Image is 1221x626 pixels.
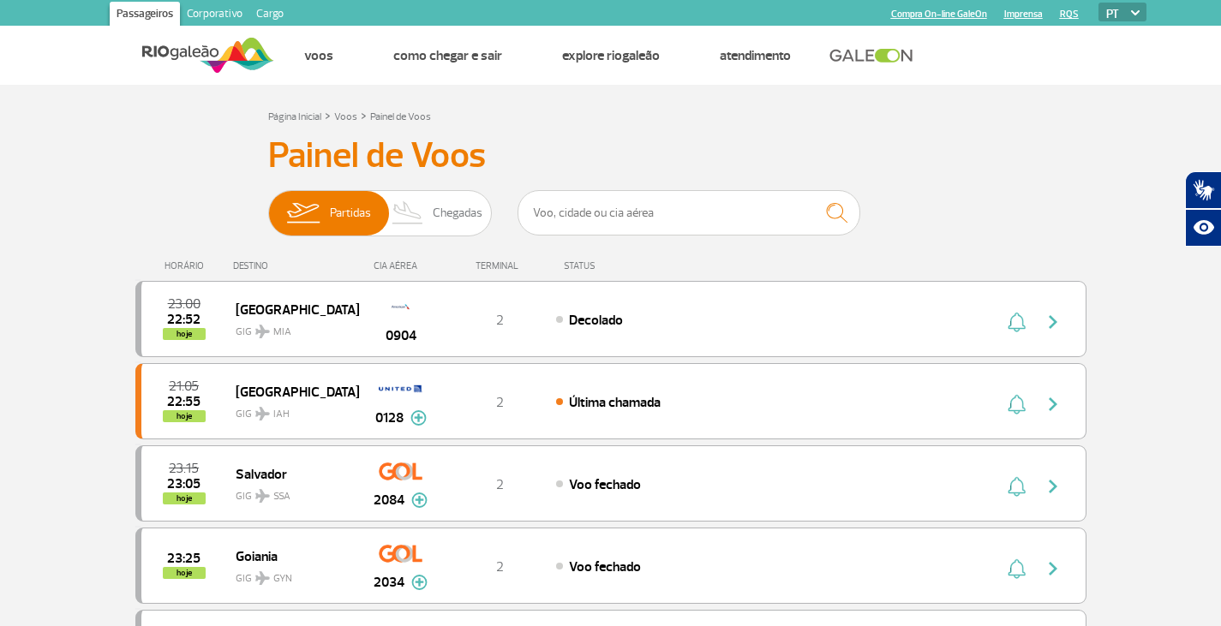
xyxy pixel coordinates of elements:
img: sino-painel-voo.svg [1008,394,1026,414]
img: sino-painel-voo.svg [1008,558,1026,579]
span: GYN [273,571,292,587]
span: GIG [236,315,345,340]
span: 2034 [374,572,404,593]
span: [GEOGRAPHIC_DATA] [236,380,345,402]
a: Compra On-line GaleOn [891,9,987,20]
span: hoje [163,328,206,340]
span: 2 [496,476,504,493]
span: 2025-08-27 22:52:00 [167,313,201,325]
div: HORÁRIO [141,260,234,271]
span: 2025-08-27 23:05:00 [167,478,201,490]
span: 0904 [386,325,416,346]
span: 2 [496,312,504,329]
span: GIG [236,562,345,587]
span: Voo fechado [569,558,641,575]
img: seta-direita-painel-voo.svg [1043,476,1063,497]
img: destiny_airplane.svg [255,325,270,338]
span: Partidas [330,191,371,235]
a: Imprensa [1004,9,1043,20]
img: destiny_airplane.svg [255,407,270,420]
img: slider-desembarque [383,191,434,235]
span: 2084 [374,490,404,510]
span: GIG [236,397,345,422]
span: 2025-08-27 23:00:00 [168,298,201,310]
span: 2 [496,558,504,575]
span: 2025-08-27 22:55:00 [167,396,201,408]
a: > [325,105,331,125]
img: mais-info-painel-voo.svg [411,575,428,590]
a: Voos [334,110,357,123]
a: Painel de Voos [370,110,431,123]
input: Voo, cidade ou cia aérea [518,190,860,235]
span: GIG [236,480,345,504]
span: SSA [273,489,290,504]
span: IAH [273,407,290,422]
span: Salvador [236,462,345,485]
img: slider-embarque [276,191,330,235]
img: sino-painel-voo.svg [1008,312,1026,332]
span: hoje [163,410,206,422]
a: Explore RIOgaleão [562,47,660,64]
img: destiny_airplane.svg [255,489,270,503]
div: DESTINO [233,260,358,271]
img: seta-direita-painel-voo.svg [1043,312,1063,332]
a: Como chegar e sair [393,47,502,64]
a: Passageiros [110,2,180,29]
h3: Painel de Voos [268,134,954,177]
button: Abrir tradutor de língua de sinais. [1185,171,1221,209]
a: Voos [304,47,333,64]
a: Cargo [249,2,290,29]
span: Chegadas [433,191,482,235]
div: STATUS [555,260,695,271]
img: seta-direita-painel-voo.svg [1043,394,1063,414]
span: 2025-08-27 23:15:00 [169,462,199,474]
span: 2025-08-27 23:25:00 [167,552,201,564]
a: Corporativo [180,2,249,29]
a: Atendimento [720,47,791,64]
a: Página Inicial [268,110,321,123]
button: Abrir recursos assistivos. [1185,209,1221,247]
span: 2 [496,394,504,411]
div: CIA AÉREA [358,260,444,271]
div: Plugin de acessibilidade da Hand Talk. [1185,171,1221,247]
img: destiny_airplane.svg [255,571,270,585]
span: Decolado [569,312,623,329]
div: TERMINAL [444,260,555,271]
span: 2025-08-27 21:05:00 [169,380,199,392]
span: Última chamada [569,394,661,411]
img: seta-direita-painel-voo.svg [1043,558,1063,579]
span: Voo fechado [569,476,641,493]
span: hoje [163,567,206,579]
a: RQS [1060,9,1079,20]
img: mais-info-painel-voo.svg [410,410,427,426]
span: MIA [273,325,291,340]
img: sino-painel-voo.svg [1008,476,1026,497]
span: Goiania [236,545,345,567]
span: 0128 [375,408,404,428]
a: > [361,105,367,125]
span: [GEOGRAPHIC_DATA] [236,298,345,320]
img: mais-info-painel-voo.svg [411,492,428,508]
span: hoje [163,492,206,504]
